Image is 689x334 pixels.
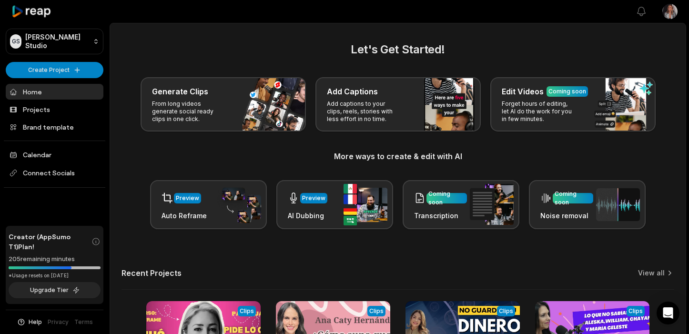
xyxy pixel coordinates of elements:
button: Create Project [6,62,103,78]
p: Forget hours of editing, let AI do the work for you in few minutes. [502,100,576,123]
a: Brand template [6,119,103,135]
a: Projects [6,101,103,117]
img: transcription.png [470,184,514,225]
p: Add captions to your clips, reels, stories with less effort in no time. [327,100,401,123]
h3: More ways to create & edit with AI [122,151,674,162]
a: Calendar [6,147,103,162]
span: Creator (AppSumo T1) Plan! [9,232,91,252]
h3: Add Captions [327,86,378,97]
a: Home [6,84,103,100]
div: 205 remaining minutes [9,254,101,264]
h3: Noise removal [540,211,593,221]
span: Help [29,318,42,326]
div: GS [10,34,21,49]
a: View all [638,268,665,278]
div: Coming soon [548,87,586,96]
h2: Let's Get Started! [122,41,674,58]
img: ai_dubbing.png [344,184,387,225]
div: Open Intercom Messenger [657,302,679,324]
span: Connect Socials [6,164,103,182]
div: Preview [302,194,325,202]
h3: Auto Reframe [162,211,207,221]
a: Terms [74,318,93,326]
button: Help [17,318,42,326]
button: Upgrade Tier [9,282,101,298]
div: Coming soon [555,190,591,207]
h3: Edit Videos [502,86,544,97]
div: Preview [176,194,199,202]
p: From long videos generate social ready clips in one click. [152,100,226,123]
p: [PERSON_NAME] Studio [25,33,89,50]
div: Coming soon [428,190,465,207]
h3: AI Dubbing [288,211,327,221]
a: Privacy [48,318,69,326]
img: noise_removal.png [596,188,640,221]
h3: Generate Clips [152,86,208,97]
h3: Transcription [414,211,467,221]
h2: Recent Projects [122,268,182,278]
img: auto_reframe.png [217,186,261,223]
div: *Usage resets on [DATE] [9,272,101,279]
